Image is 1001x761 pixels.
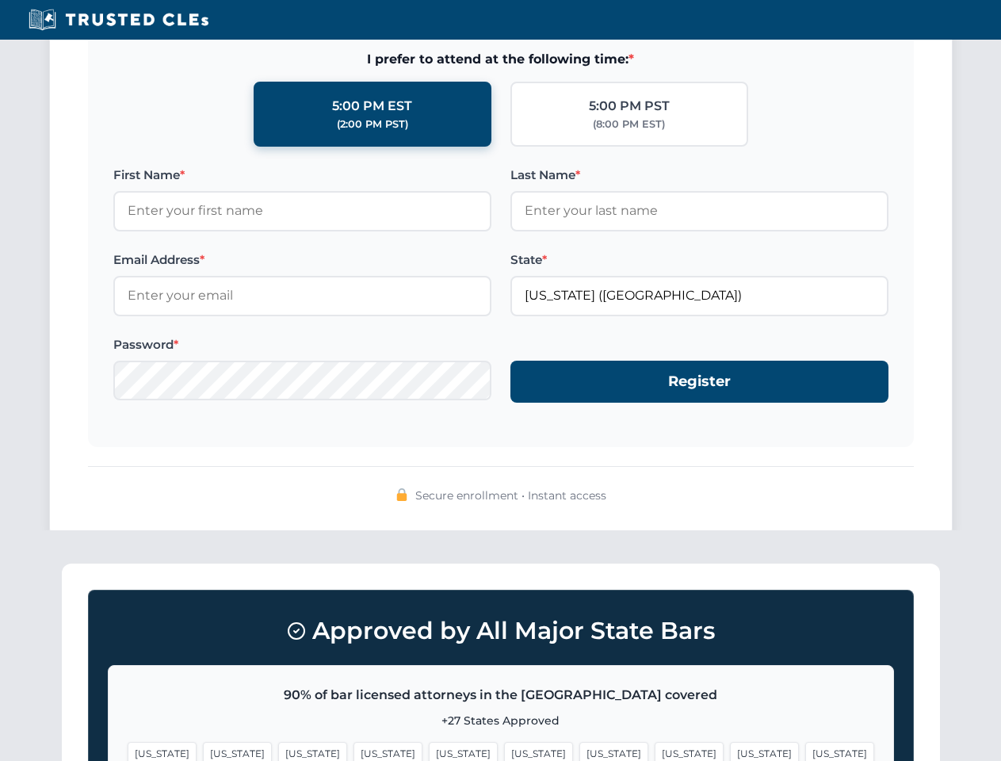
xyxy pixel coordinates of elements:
[128,685,874,706] p: 90% of bar licensed attorneys in the [GEOGRAPHIC_DATA] covered
[128,712,874,729] p: +27 States Approved
[510,250,888,270] label: State
[510,361,888,403] button: Register
[113,191,491,231] input: Enter your first name
[395,488,408,501] img: 🔒
[113,335,491,354] label: Password
[337,117,408,132] div: (2:00 PM PST)
[24,8,213,32] img: Trusted CLEs
[113,49,888,70] span: I prefer to attend at the following time:
[510,276,888,315] input: Florida (FL)
[589,96,670,117] div: 5:00 PM PST
[113,166,491,185] label: First Name
[113,250,491,270] label: Email Address
[510,191,888,231] input: Enter your last name
[108,610,894,652] h3: Approved by All Major State Bars
[415,487,606,504] span: Secure enrollment • Instant access
[332,96,412,117] div: 5:00 PM EST
[113,276,491,315] input: Enter your email
[593,117,665,132] div: (8:00 PM EST)
[510,166,888,185] label: Last Name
